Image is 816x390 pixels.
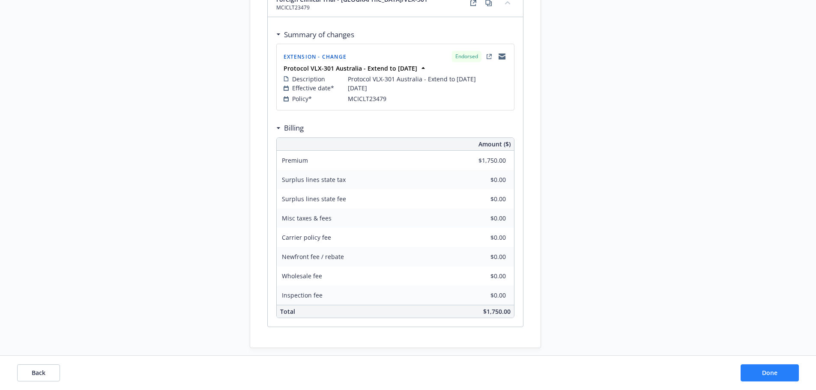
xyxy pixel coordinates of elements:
span: Amount ($) [478,140,511,149]
span: Back [32,369,45,377]
span: Misc taxes & fees [282,214,332,222]
a: copyLogging [497,51,507,62]
span: Inspection fee [282,291,323,299]
span: Protocol VLX-301 Australia - Extend to [DATE] [348,74,476,83]
span: [DATE] [348,83,367,92]
span: Description [292,74,325,83]
span: Done [762,369,777,377]
span: MCICLT23479 [348,94,386,103]
span: Effective date* [292,83,334,92]
strong: Protocol VLX-301 Australia - Extend to [DATE] [284,64,417,72]
h3: Billing [284,122,304,134]
span: Surplus lines state fee [282,195,346,203]
input: 0.00 [455,154,511,167]
span: MCICLT23479 [276,4,427,12]
div: Billing [276,122,304,134]
input: 0.00 [455,231,511,244]
input: 0.00 [455,211,511,224]
span: Newfront fee / rebate [282,253,344,261]
h3: Summary of changes [284,29,354,40]
span: Carrier policy fee [282,233,331,241]
span: Extension - Change [284,53,347,60]
button: Done [741,364,799,381]
input: 0.00 [455,192,511,205]
span: Total [280,307,295,316]
div: Summary of changes [276,29,354,40]
input: 0.00 [455,250,511,263]
span: Policy* [292,94,312,103]
input: 0.00 [455,269,511,282]
span: $1,750.00 [483,307,511,316]
a: external [484,51,494,62]
input: 0.00 [455,173,511,186]
span: Endorsed [455,53,478,60]
span: Premium [282,156,308,164]
span: Surplus lines state tax [282,176,346,184]
span: Wholesale fee [282,272,322,280]
button: Back [17,364,60,381]
input: 0.00 [455,289,511,301]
